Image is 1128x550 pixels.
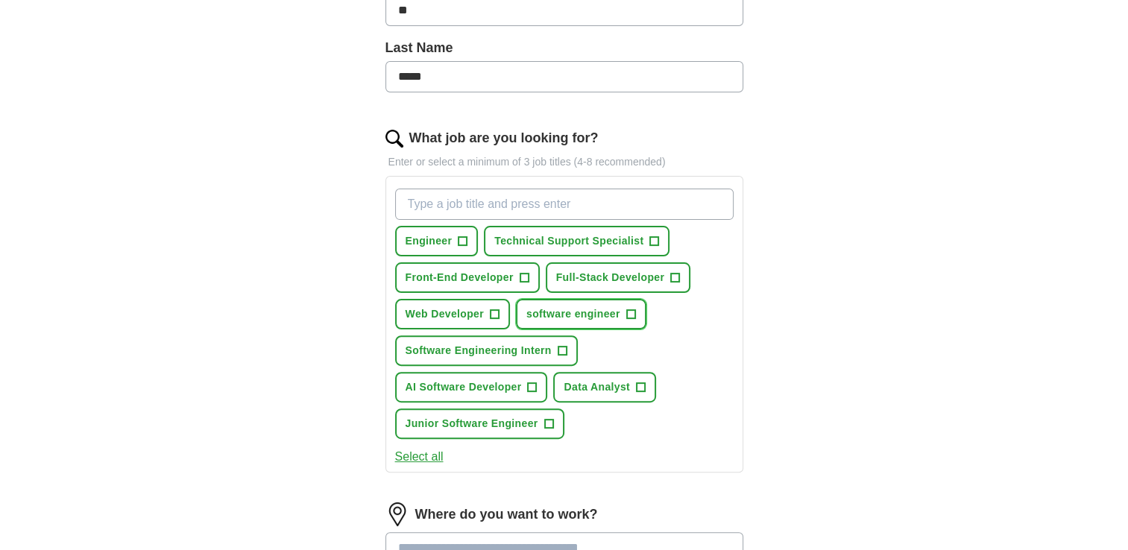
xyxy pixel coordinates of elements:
[406,379,522,395] span: AI Software Developer
[395,262,540,293] button: Front-End Developer
[406,343,552,358] span: Software Engineering Intern
[395,408,564,439] button: Junior Software Engineer
[395,299,510,329] button: Web Developer
[406,306,484,322] span: Web Developer
[385,502,409,526] img: location.png
[556,270,665,285] span: Full-Stack Developer
[406,270,514,285] span: Front-End Developer
[406,233,453,249] span: Engineer
[395,335,578,366] button: Software Engineering Intern
[526,306,620,322] span: software engineer
[395,448,444,466] button: Select all
[516,299,646,329] button: software engineer
[395,372,548,402] button: AI Software Developer
[395,189,734,220] input: Type a job title and press enter
[385,154,743,170] p: Enter or select a minimum of 3 job titles (4-8 recommended)
[385,130,403,148] img: search.png
[395,226,479,256] button: Engineer
[409,128,599,148] label: What job are you looking for?
[385,38,743,58] label: Last Name
[494,233,643,249] span: Technical Support Specialist
[484,226,669,256] button: Technical Support Specialist
[415,505,598,525] label: Where do you want to work?
[553,372,656,402] button: Data Analyst
[564,379,630,395] span: Data Analyst
[546,262,691,293] button: Full-Stack Developer
[406,416,538,432] span: Junior Software Engineer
